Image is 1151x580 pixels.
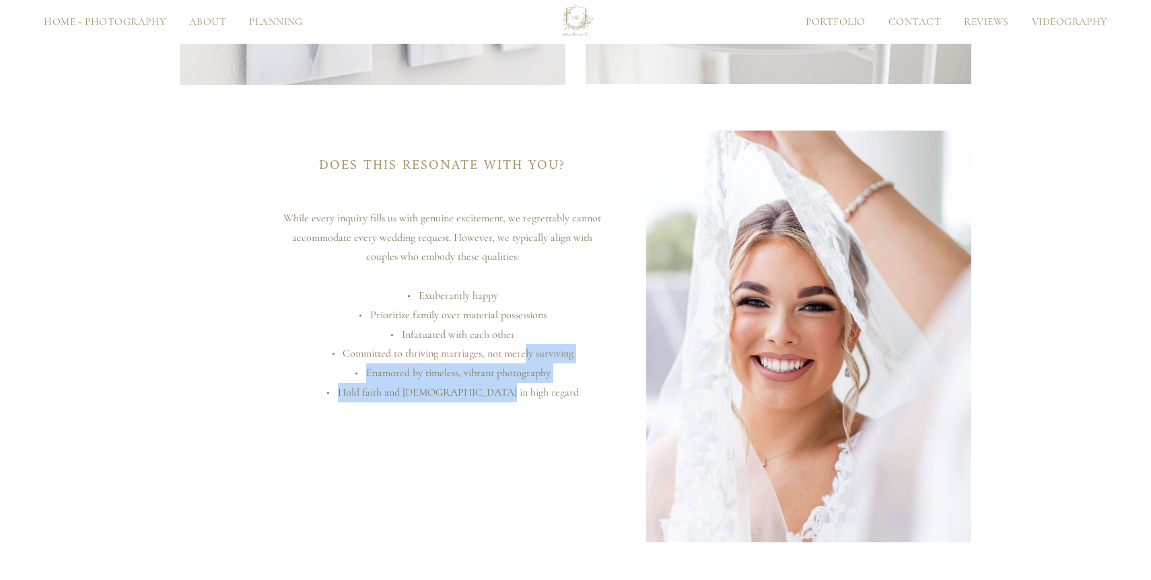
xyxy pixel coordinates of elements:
img: bride smiles under veil [646,131,971,543]
li: Infatuated with each other [296,325,605,345]
a: Reviews [952,17,1020,27]
li: Exuberantly happy [296,286,605,305]
a: Videography [1020,17,1119,27]
li: Enamored by timeless, vibrant photography [296,363,605,383]
span: While every inquiry fills us with genuine excitement, we regrettably cannot accommodate every wed... [283,211,604,264]
a: Portfolio [794,17,876,27]
li: Prioritize family over material possessions [296,305,605,325]
img: AlesiaKim and Co. [557,3,594,40]
a: Home - Photography [32,17,178,27]
li: Committed to thriving marriages, not merely surviving [296,344,605,363]
span: Does this resonate with you? [319,154,565,178]
li: Hold faith and [DEMOGRAPHIC_DATA] in high regard [296,383,605,402]
a: Contact [877,17,952,27]
a: About [178,17,238,27]
a: Planning [238,17,314,27]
